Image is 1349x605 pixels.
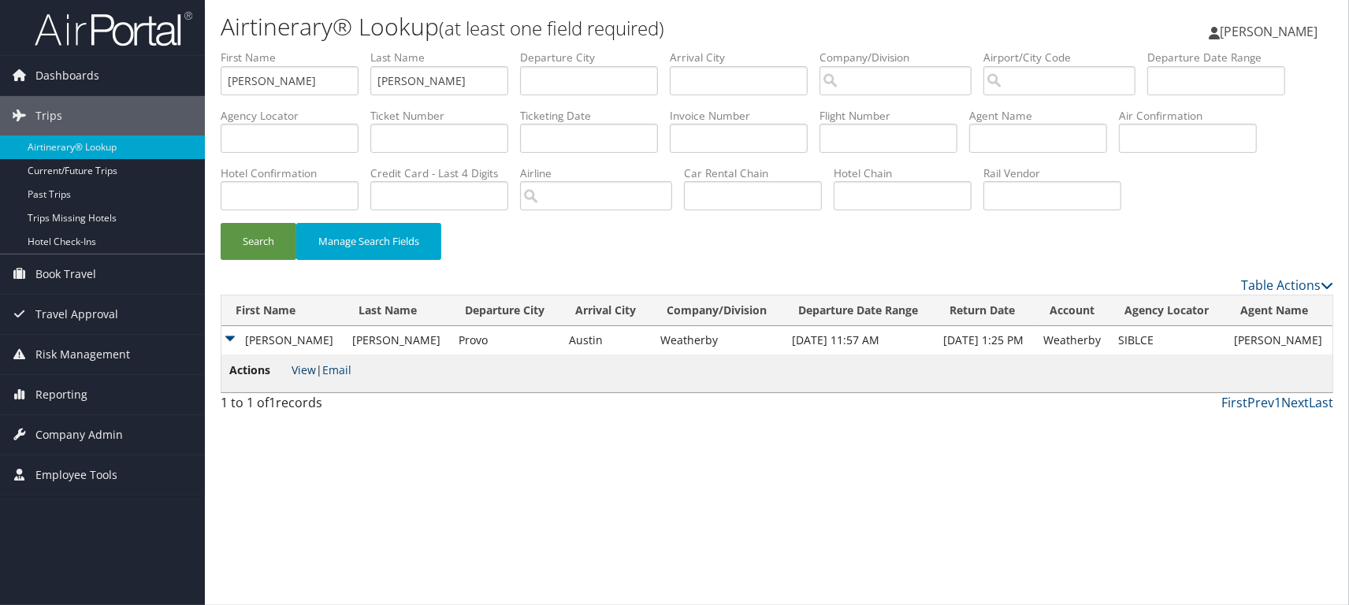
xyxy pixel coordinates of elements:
label: Agency Locator [221,108,370,124]
td: [PERSON_NAME] [1226,326,1332,354]
a: Last [1309,394,1333,411]
span: Risk Management [35,335,130,374]
span: Dashboards [35,56,99,95]
th: Departure Date Range: activate to sort column ascending [784,295,936,326]
td: Weatherby [652,326,784,354]
label: Departure City [520,50,670,65]
div: 1 to 1 of records [221,393,481,420]
span: 1 [269,394,276,411]
span: [PERSON_NAME] [1220,23,1317,40]
label: Credit Card - Last 4 Digits [370,165,520,181]
span: Trips [35,96,62,135]
a: Prev [1247,394,1274,411]
a: Table Actions [1241,277,1333,294]
span: | [292,362,351,377]
td: [DATE] 1:25 PM [935,326,1035,354]
td: [DATE] 11:57 AM [784,326,936,354]
label: Hotel Confirmation [221,165,370,181]
span: Reporting [35,375,87,414]
label: Rail Vendor [983,165,1133,181]
th: Company/Division [652,295,784,326]
span: Book Travel [35,254,96,294]
a: Email [322,362,351,377]
th: Agency Locator: activate to sort column ascending [1110,295,1225,326]
td: [PERSON_NAME] [344,326,451,354]
label: Airport/City Code [983,50,1147,65]
th: Agent Name [1226,295,1332,326]
label: Air Confirmation [1119,108,1269,124]
td: Austin [561,326,652,354]
img: airportal-logo.png [35,10,192,47]
th: Account: activate to sort column ascending [1035,295,1110,326]
td: Weatherby [1035,326,1110,354]
td: SIBLCE [1110,326,1225,354]
th: Arrival City: activate to sort column ascending [561,295,652,326]
label: Departure Date Range [1147,50,1297,65]
label: First Name [221,50,370,65]
label: Company/Division [819,50,983,65]
label: Last Name [370,50,520,65]
span: Employee Tools [35,455,117,495]
th: First Name: activate to sort column ascending [221,295,344,326]
th: Departure City: activate to sort column ascending [451,295,561,326]
a: Next [1281,394,1309,411]
span: Actions [229,362,288,379]
label: Agent Name [969,108,1119,124]
a: First [1221,394,1247,411]
a: 1 [1274,394,1281,411]
a: [PERSON_NAME] [1209,8,1333,55]
button: Manage Search Fields [296,223,441,260]
label: Car Rental Chain [684,165,834,181]
span: Company Admin [35,415,123,455]
label: Ticketing Date [520,108,670,124]
label: Ticket Number [370,108,520,124]
h1: Airtinerary® Lookup [221,10,962,43]
td: [PERSON_NAME] [221,326,344,354]
small: (at least one field required) [439,15,664,41]
button: Search [221,223,296,260]
td: Provo [451,326,561,354]
label: Airline [520,165,684,181]
span: Travel Approval [35,295,118,334]
label: Invoice Number [670,108,819,124]
th: Return Date: activate to sort column ascending [935,295,1035,326]
th: Last Name: activate to sort column ascending [344,295,451,326]
a: View [292,362,316,377]
label: Arrival City [670,50,819,65]
label: Hotel Chain [834,165,983,181]
label: Flight Number [819,108,969,124]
